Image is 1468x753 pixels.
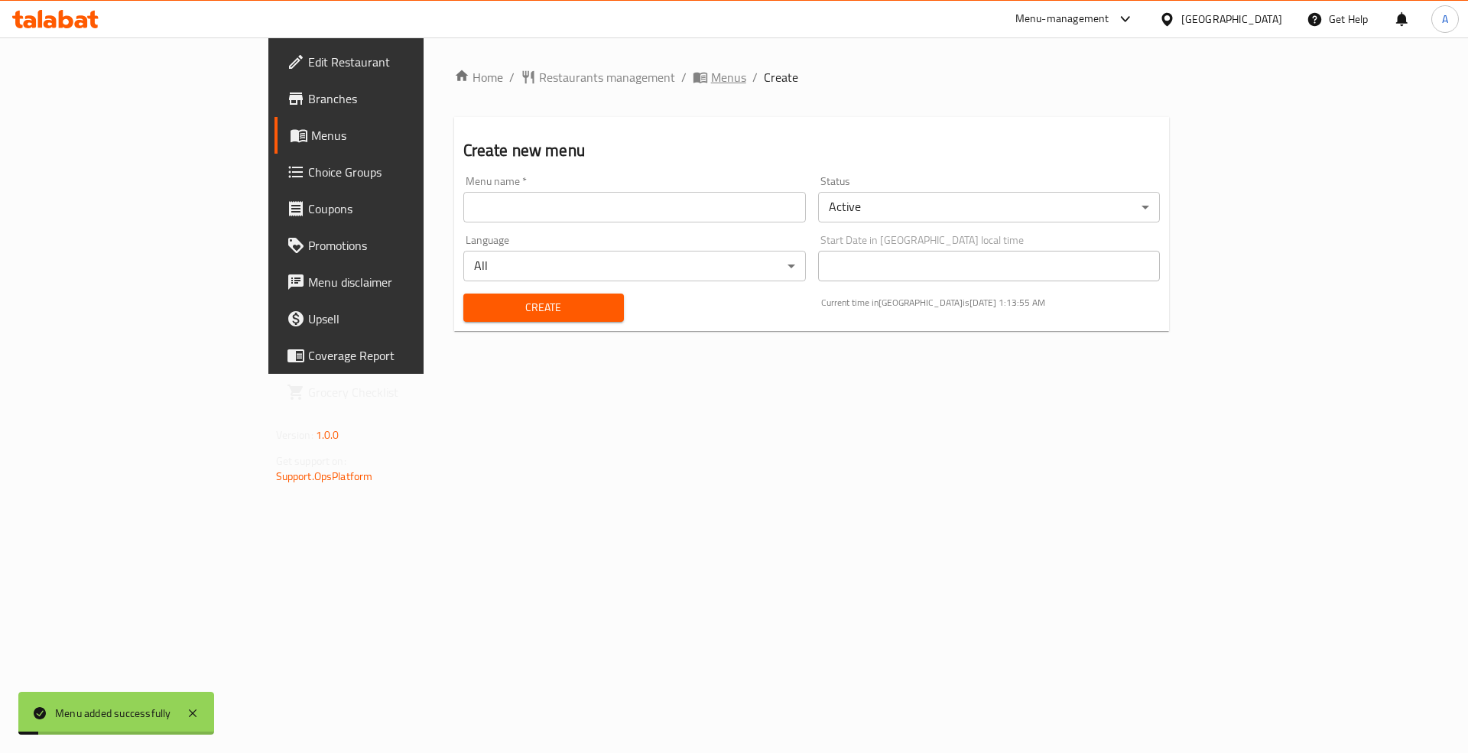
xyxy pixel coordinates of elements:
[55,705,171,722] div: Menu added successfully
[308,310,502,328] span: Upsell
[308,53,502,71] span: Edit Restaurant
[454,68,1170,86] nav: breadcrumb
[463,294,624,322] button: Create
[308,383,502,401] span: Grocery Checklist
[821,296,1161,310] p: Current time in [GEOGRAPHIC_DATA] is [DATE] 1:13:55 AM
[476,298,612,317] span: Create
[521,68,675,86] a: Restaurants management
[274,300,514,337] a: Upsell
[274,154,514,190] a: Choice Groups
[308,346,502,365] span: Coverage Report
[818,192,1161,222] div: Active
[274,337,514,374] a: Coverage Report
[308,89,502,108] span: Branches
[274,227,514,264] a: Promotions
[764,68,798,86] span: Create
[274,264,514,300] a: Menu disclaimer
[274,80,514,117] a: Branches
[308,273,502,291] span: Menu disclaimer
[752,68,758,86] li: /
[276,425,313,445] span: Version:
[1181,11,1282,28] div: [GEOGRAPHIC_DATA]
[463,251,806,281] div: All
[274,374,514,411] a: Grocery Checklist
[316,425,339,445] span: 1.0.0
[1442,11,1448,28] span: A
[463,139,1161,162] h2: Create new menu
[1015,10,1109,28] div: Menu-management
[539,68,675,86] span: Restaurants management
[463,192,806,222] input: Please enter Menu name
[308,200,502,218] span: Coupons
[274,190,514,227] a: Coupons
[308,163,502,181] span: Choice Groups
[274,117,514,154] a: Menus
[711,68,746,86] span: Menus
[308,236,502,255] span: Promotions
[274,44,514,80] a: Edit Restaurant
[681,68,687,86] li: /
[311,126,502,144] span: Menus
[693,68,746,86] a: Menus
[276,466,373,486] a: Support.OpsPlatform
[276,451,346,471] span: Get support on:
